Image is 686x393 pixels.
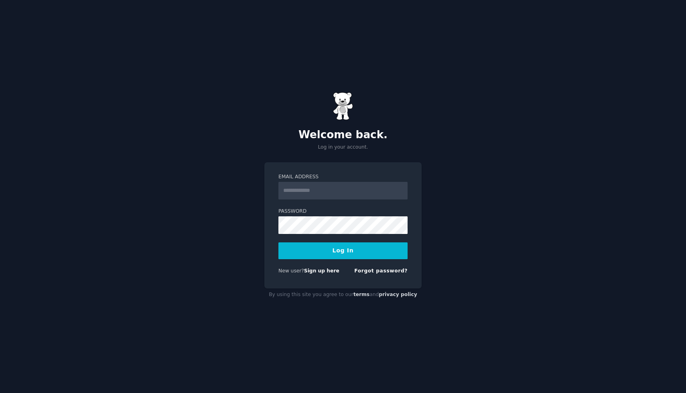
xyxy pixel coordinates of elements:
p: Log in your account. [264,144,422,151]
a: Forgot password? [354,268,408,274]
a: terms [353,292,369,297]
label: Email Address [278,173,408,181]
a: Sign up here [304,268,339,274]
h2: Welcome back. [264,129,422,141]
button: Log In [278,242,408,259]
label: Password [278,208,408,215]
img: Gummy Bear [333,92,353,120]
div: By using this site you agree to our and [264,288,422,301]
span: New user? [278,268,304,274]
a: privacy policy [379,292,417,297]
